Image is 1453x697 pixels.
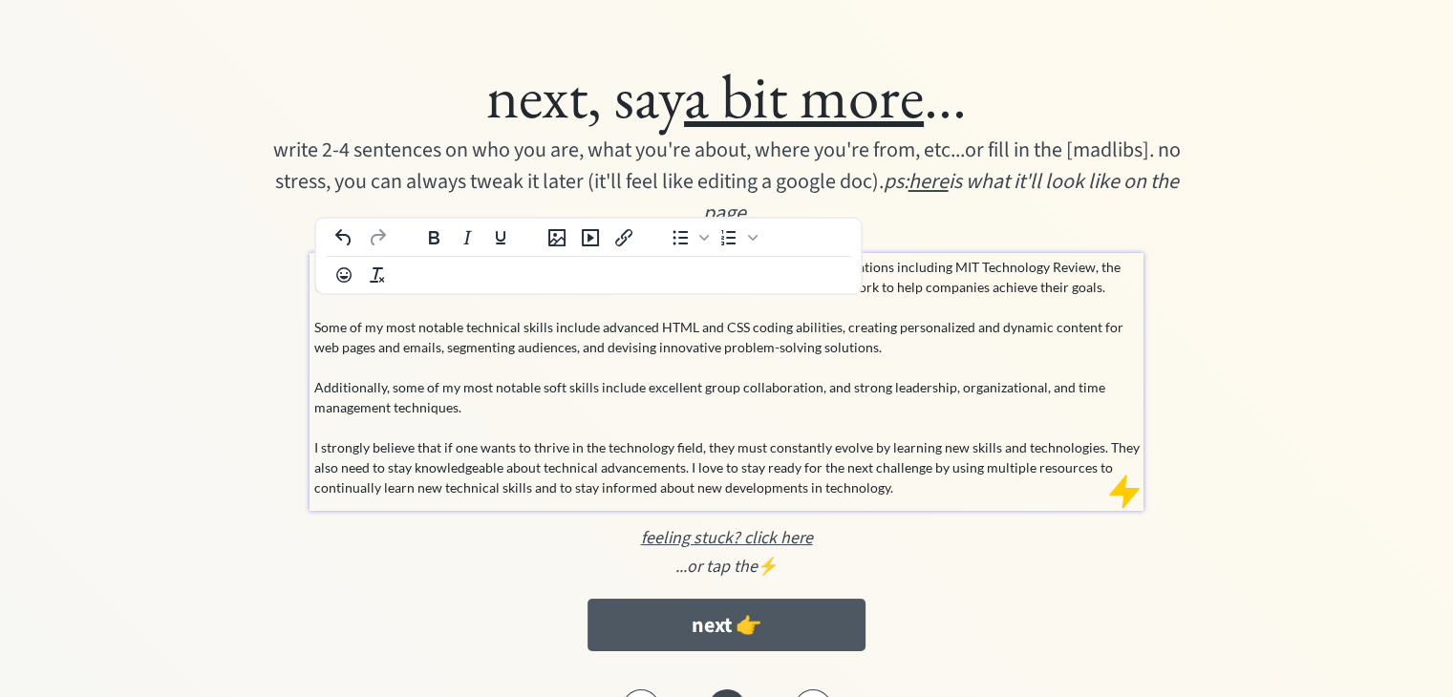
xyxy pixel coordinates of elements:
[574,224,607,251] button: add video
[713,224,760,251] div: Numbered list
[180,554,1273,580] div: ⚡️
[702,166,1182,228] em: ps: is what it'll look like on the page.
[417,224,450,251] button: Bold
[484,224,517,251] button: Underline
[674,555,757,579] em: ...or tap the
[451,224,483,251] button: Italic
[180,57,1273,135] div: next, say ...
[314,257,1141,497] p: I am a committed, results-driven individual who has worked with top companies and organizations i...
[608,224,640,251] button: Insert/edit link
[541,224,573,251] button: Insert image
[588,599,865,651] button: next 👉
[640,526,812,550] u: feeling stuck? click here
[328,224,360,251] button: Undo
[328,262,360,288] button: Emojis
[908,166,948,197] u: here
[361,262,394,288] button: Clear formatting
[664,224,712,251] div: Bullet list
[684,55,924,136] u: a bit more
[253,135,1199,229] div: write 2-4 sentences on who you are, what you're about, where you're from, etc...or fill in the [m...
[361,224,394,251] button: Redo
